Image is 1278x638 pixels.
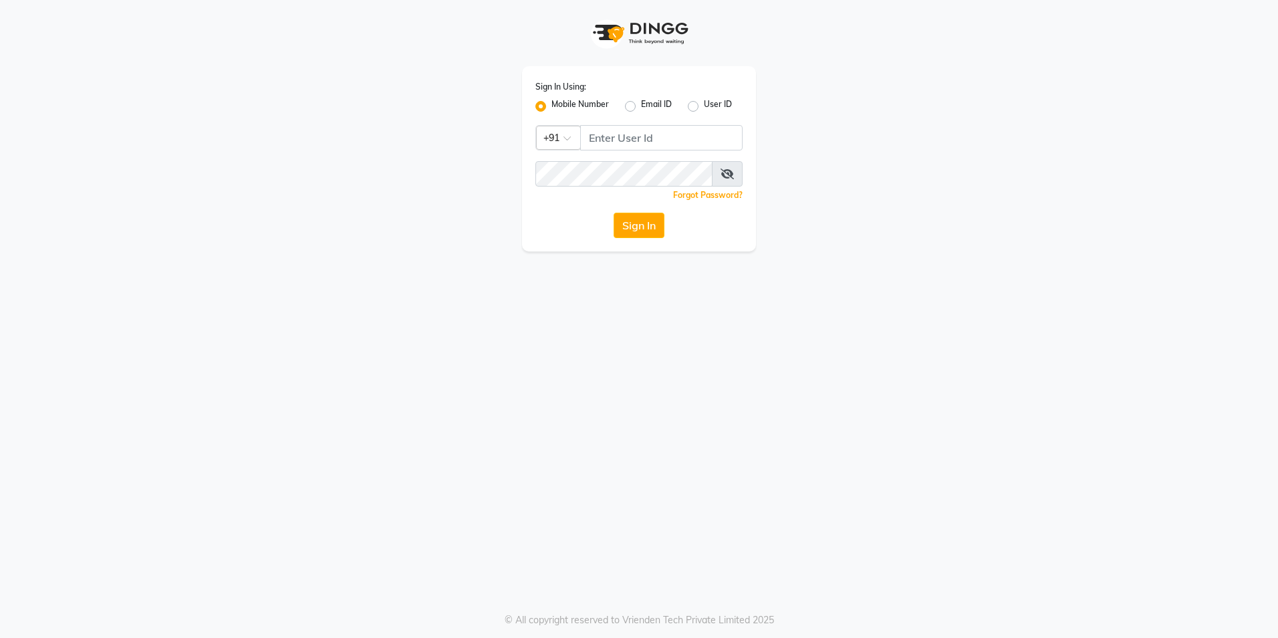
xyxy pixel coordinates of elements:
input: Username [580,125,743,150]
label: User ID [704,98,732,114]
img: logo1.svg [586,13,692,53]
label: Mobile Number [551,98,609,114]
a: Forgot Password? [673,190,743,200]
label: Email ID [641,98,672,114]
input: Username [535,161,713,187]
button: Sign In [614,213,664,238]
label: Sign In Using: [535,81,586,93]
